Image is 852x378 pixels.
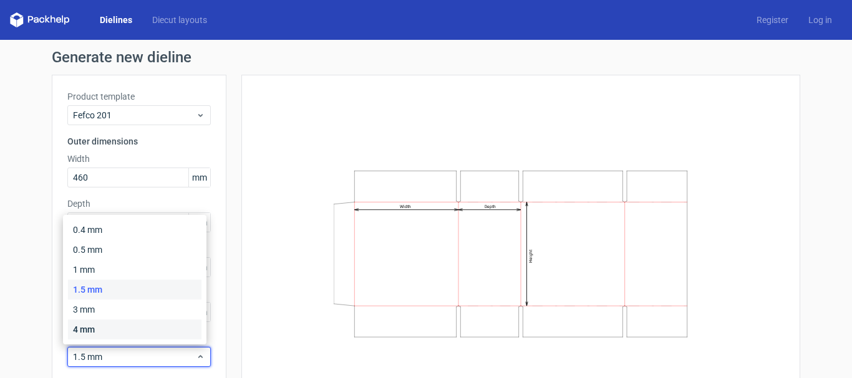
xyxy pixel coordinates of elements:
[747,14,798,26] a: Register
[798,14,842,26] a: Log in
[67,197,211,210] label: Depth
[485,204,496,209] text: Depth
[73,109,196,121] span: Fefco 201
[67,90,211,103] label: Product template
[68,240,201,260] div: 0.5 mm
[68,220,201,240] div: 0.4 mm
[400,204,411,209] text: Width
[68,300,201,319] div: 3 mm
[52,50,800,65] h1: Generate new dieline
[188,213,210,232] span: mm
[67,135,211,148] h3: Outer dimensions
[67,153,211,165] label: Width
[68,280,201,300] div: 1.5 mm
[142,14,217,26] a: Diecut layouts
[68,260,201,280] div: 1 mm
[90,14,142,26] a: Dielines
[528,250,533,263] text: Height
[188,168,210,187] span: mm
[73,351,196,363] span: 1.5 mm
[68,319,201,339] div: 4 mm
